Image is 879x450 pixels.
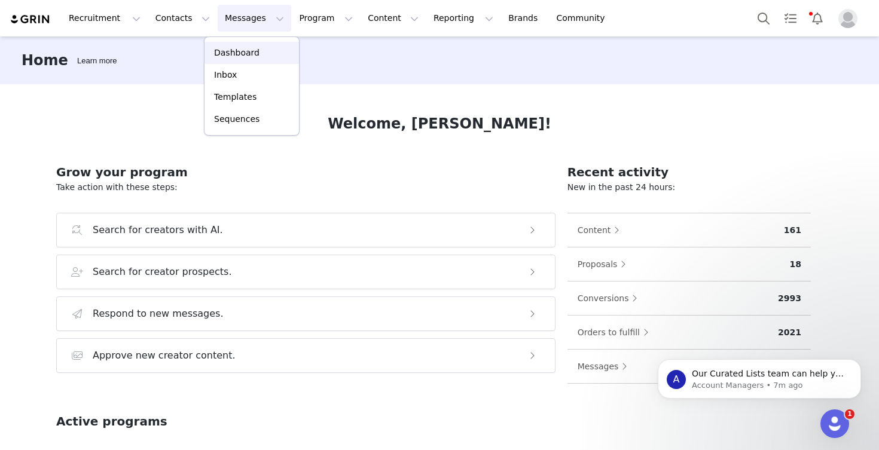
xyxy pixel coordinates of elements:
[640,334,879,418] iframe: Intercom notifications message
[577,357,634,376] button: Messages
[567,181,811,194] p: New in the past 24 hours:
[784,224,801,237] p: 161
[501,5,548,32] a: Brands
[93,348,236,363] h3: Approve new creator content.
[790,258,801,271] p: 18
[56,181,556,194] p: Take action with these steps:
[214,91,257,103] p: Templates
[778,292,801,305] p: 2993
[845,409,854,419] span: 1
[567,163,811,181] h2: Recent activity
[22,50,68,71] h3: Home
[218,5,291,32] button: Messages
[56,412,167,430] h2: Active programs
[577,255,633,274] button: Proposals
[93,265,232,279] h3: Search for creator prospects.
[778,326,801,339] p: 2021
[56,213,556,247] button: Search for creators with AI.
[750,5,777,32] button: Search
[56,338,556,373] button: Approve new creator content.
[56,163,556,181] h2: Grow your program
[361,5,426,32] button: Content
[804,5,831,32] button: Notifications
[214,47,260,59] p: Dashboard
[838,9,857,28] img: placeholder-profile.jpg
[328,113,551,134] h1: Welcome, [PERSON_NAME]!
[62,5,148,32] button: Recruitment
[292,5,360,32] button: Program
[214,69,237,81] p: Inbox
[75,55,119,67] div: Tooltip anchor
[93,223,223,237] h3: Search for creators with AI.
[577,323,655,342] button: Orders to fulfill
[577,289,644,308] button: Conversions
[148,5,217,32] button: Contacts
[831,9,869,28] button: Profile
[10,14,51,25] img: grin logo
[820,409,849,438] iframe: Intercom live chat
[56,255,556,289] button: Search for creator prospects.
[214,113,260,125] p: Sequences
[56,296,556,331] button: Respond to new messages.
[93,307,224,321] h3: Respond to new messages.
[550,5,618,32] a: Community
[577,221,626,240] button: Content
[426,5,500,32] button: Reporting
[777,5,804,32] a: Tasks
